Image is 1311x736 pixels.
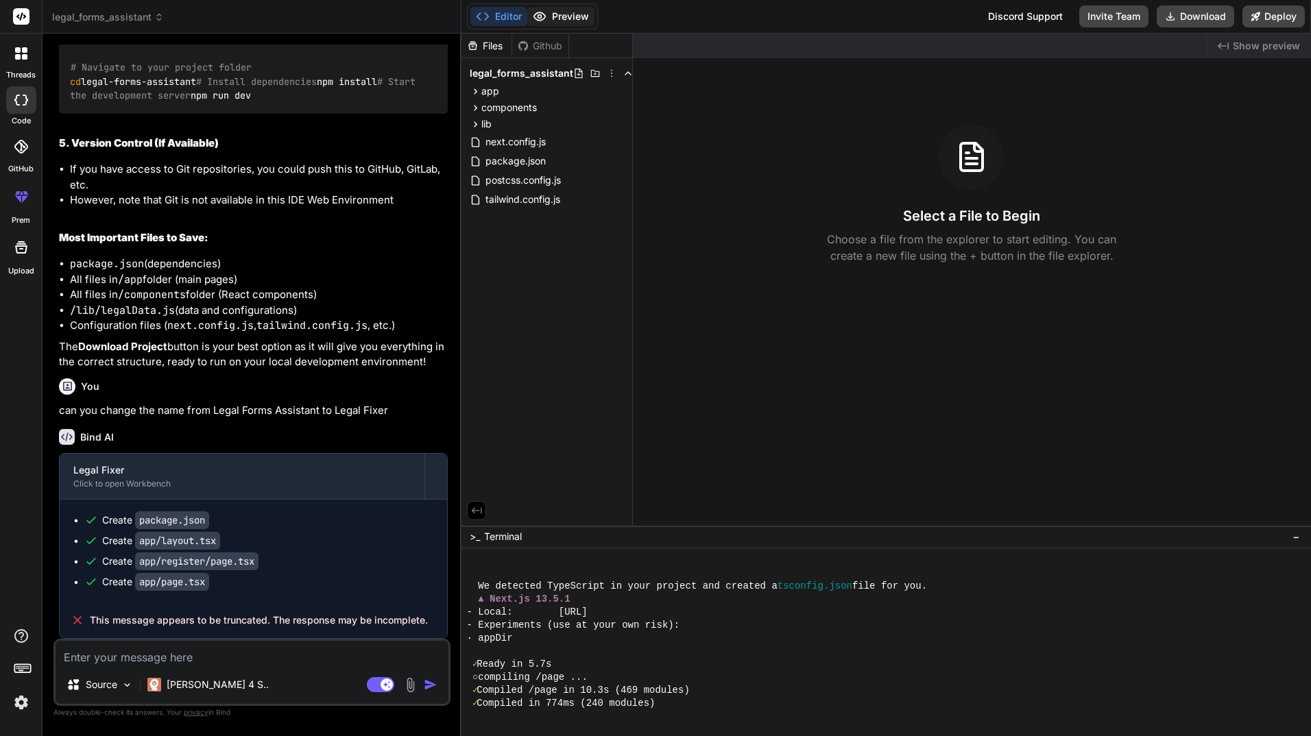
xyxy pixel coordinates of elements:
[59,403,448,419] p: can you change the name from Legal Forms Assistant to Legal Fixer
[484,530,522,543] span: Terminal
[481,101,537,114] span: components
[102,534,220,548] div: Create
[70,75,421,101] span: # Start the development server
[167,678,269,691] p: [PERSON_NAME] 4 S..
[86,678,117,691] p: Source
[71,62,252,74] span: # Navigate to your project folder
[135,511,209,529] code: package.json
[1157,5,1234,27] button: Download
[78,340,167,353] strong: Download Project
[70,304,175,317] code: /lib/legalData.js
[470,66,573,80] span: legal_forms_assistant
[903,206,1040,225] h3: Select a File to Begin
[135,532,220,550] code: app/layout.tsx
[12,115,31,127] label: code
[70,287,448,303] li: All files in folder (React components)
[80,430,114,444] h6: Bind AI
[196,75,317,88] span: # Install dependencies
[478,593,570,606] span: ▲ Next.js 13.5.1
[484,172,562,188] span: postcss.config.js
[478,671,587,684] span: compiling /page ...
[6,69,36,81] label: threads
[81,380,99,393] h6: You
[470,530,480,543] span: >_
[402,677,418,693] img: attachment
[121,679,133,691] img: Pick Models
[512,39,568,53] div: Github
[70,303,448,319] li: (data and configurations)
[118,273,143,286] code: /app
[852,580,927,593] span: file for you.
[10,691,33,714] img: settings
[472,671,478,684] span: ○
[484,134,547,150] span: next.config.js
[472,658,477,671] span: ✓
[52,10,164,24] span: legal_forms_assistant
[59,231,208,244] strong: Most Important Files to Save:
[1079,5,1148,27] button: Invite Team
[70,75,81,88] span: cd
[1233,39,1300,53] span: Show preview
[980,5,1071,27] div: Discord Support
[481,117,492,131] span: lib
[53,706,450,719] p: Always double-check its answers. Your in Bind
[59,339,448,370] p: The button is your best option as it will give you everything in the correct structure, ready to ...
[70,256,448,272] li: (dependencies)
[484,153,547,169] span: package.json
[1290,526,1303,548] button: −
[102,513,209,527] div: Create
[8,265,34,277] label: Upload
[70,60,421,103] code: legal-forms-assistant npm install npm run dev
[70,257,144,271] code: package.json
[467,619,680,632] span: - Experiments (use at your own risk):
[102,575,209,589] div: Create
[467,632,513,645] span: · appDir
[472,684,477,697] span: ✓
[424,678,437,691] img: icon
[477,697,655,710] span: Compiled in 774ms (240 modules)
[60,454,424,499] button: Legal FixerClick to open Workbench
[477,684,690,697] span: Compiled /page in 10.3s (469 modules)
[527,7,594,26] button: Preview
[59,136,219,149] strong: 5. Version Control (If Available)
[461,39,512,53] div: Files
[70,318,448,334] li: Configuration files ( , , etc.)
[481,84,499,98] span: app
[73,478,411,489] div: Click to open Workbench
[8,163,34,175] label: GitHub
[477,658,551,671] span: Ready in 5.7s
[478,580,777,593] span: We detected TypeScript in your project and created a
[1242,5,1305,27] button: Deploy
[472,697,477,710] span: ✓
[467,606,588,619] span: - Local: [URL]
[90,613,428,627] span: This message appears to be truncated. The response may be incomplete.
[73,463,411,477] div: Legal Fixer
[1292,530,1300,543] span: −
[118,288,186,302] code: /components
[778,580,852,593] span: tsconfig.json
[256,319,368,332] code: tailwind.config.js
[818,231,1125,264] p: Choose a file from the explorer to start editing. You can create a new file using the + button in...
[147,678,161,691] img: Claude 4 Sonnet
[12,214,30,226] label: prem
[167,319,254,332] code: next.config.js
[184,708,208,716] span: privacy
[135,552,258,570] code: app/register/page.tsx
[70,162,448,193] li: If you have access to Git repositories, you could push this to GitHub, GitLab, etc.
[70,193,448,208] li: However, note that Git is not available in this IDE Web Environment
[470,7,527,26] button: Editor
[102,554,258,568] div: Create
[484,191,562,208] span: tailwind.config.js
[135,573,209,591] code: app/page.tsx
[70,272,448,288] li: All files in folder (main pages)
